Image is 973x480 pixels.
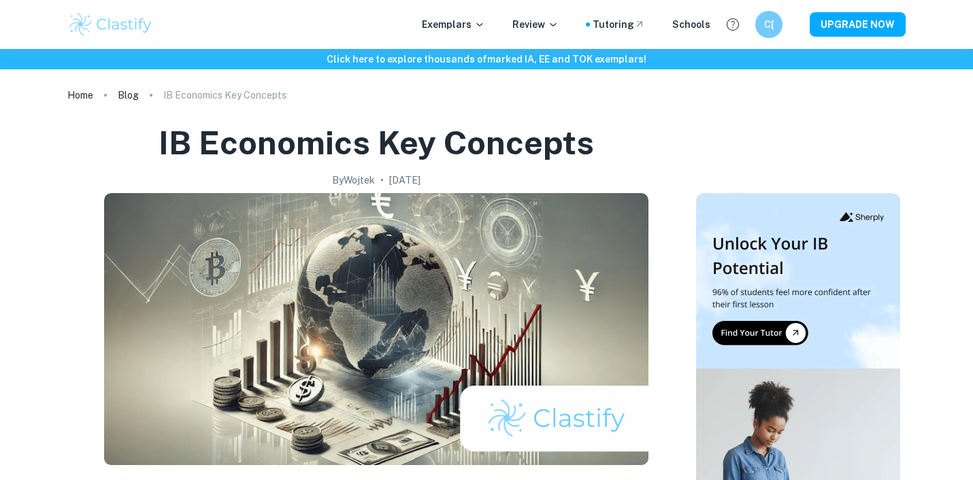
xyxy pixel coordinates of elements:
img: Clastify logo [67,11,154,38]
button: UPGRADE NOW [810,12,906,37]
p: IB Economics Key Concepts [163,88,286,103]
h1: IB Economics Key Concepts [159,121,594,165]
a: Blog [118,86,139,105]
a: Schools [672,17,710,32]
p: • [380,173,384,188]
p: Review [512,17,559,32]
img: IB Economics Key Concepts cover image [104,193,648,465]
h6: Click here to explore thousands of marked IA, EE and TOK exemplars ! [3,52,970,67]
button: Help and Feedback [721,13,744,36]
button: C[ [755,11,782,38]
h6: C[ [761,17,777,32]
a: Tutoring [593,17,645,32]
h2: By Wojtek [332,173,375,188]
p: Exemplars [422,17,485,32]
h2: [DATE] [389,173,420,188]
a: Home [67,86,93,105]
